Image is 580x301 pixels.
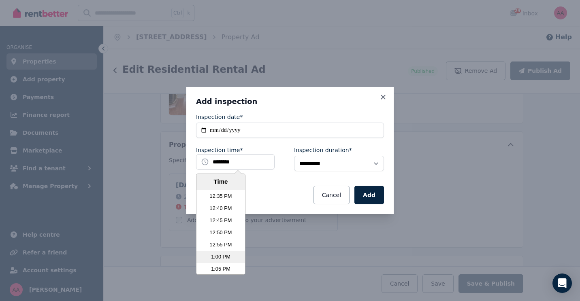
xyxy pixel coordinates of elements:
[198,177,243,187] div: Time
[196,190,245,202] li: 12:35 PM
[294,146,352,154] label: Inspection duration*
[196,202,245,214] li: 12:40 PM
[196,146,243,154] label: Inspection time*
[354,186,384,204] button: Add
[196,251,245,263] li: 1:00 PM
[196,97,384,106] h3: Add inspection
[552,273,572,293] div: Open Intercom Messenger
[313,186,350,204] button: Cancel
[196,113,243,121] label: Inspection date*
[196,239,245,251] li: 12:55 PM
[196,190,245,275] ul: Time
[196,214,245,227] li: 12:45 PM
[196,263,245,275] li: 1:05 PM
[196,227,245,239] li: 12:50 PM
